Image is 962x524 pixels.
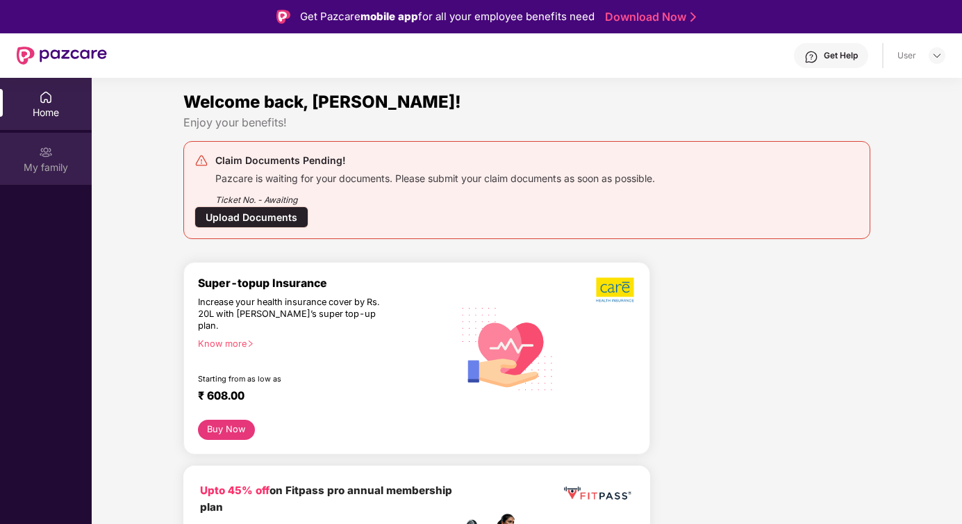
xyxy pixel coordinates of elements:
[824,50,858,61] div: Get Help
[804,50,818,64] img: svg+xml;base64,PHN2ZyBpZD0iSGVscC0zMngzMiIgeG1sbnM9Imh0dHA6Ly93d3cudzMub3JnLzIwMDAvc3ZnIiB3aWR0aD...
[300,8,595,25] div: Get Pazcare for all your employee benefits need
[194,206,308,228] div: Upload Documents
[198,338,445,347] div: Know more
[200,484,269,497] b: Upto 45% off
[276,10,290,24] img: Logo
[198,296,393,331] div: Increase your health insurance cover by Rs. 20L with [PERSON_NAME]’s super top-up plan.
[198,374,394,384] div: Starting from as low as
[897,50,916,61] div: User
[561,482,633,505] img: fppp.png
[596,277,636,303] img: b5dec4f62d2307b9de63beb79f102df3.png
[17,47,107,65] img: New Pazcare Logo
[39,145,53,159] img: svg+xml;base64,PHN2ZyB3aWR0aD0iMjAiIGhlaWdodD0iMjAiIHZpZXdCb3g9IjAgMCAyMCAyMCIgZmlsbD0ibm9uZSIgeG...
[200,484,452,514] b: on Fitpass pro annual membership plan
[194,154,208,167] img: svg+xml;base64,PHN2ZyB4bWxucz0iaHR0cDovL3d3dy53My5vcmcvMjAwMC9zdmciIHdpZHRoPSIyNCIgaGVpZ2h0PSIyNC...
[39,90,53,104] img: svg+xml;base64,PHN2ZyBpZD0iSG9tZSIgeG1sbnM9Imh0dHA6Ly93d3cudzMub3JnLzIwMDAvc3ZnIiB3aWR0aD0iMjAiIG...
[215,169,655,185] div: Pazcare is waiting for your documents. Please submit your claim documents as soon as possible.
[198,420,255,440] button: Buy Now
[198,389,439,406] div: ₹ 608.00
[215,152,655,169] div: Claim Documents Pending!
[183,115,870,130] div: Enjoy your benefits!
[215,185,655,206] div: Ticket No. - Awaiting
[198,277,453,290] div: Super-topup Insurance
[605,10,692,24] a: Download Now
[360,10,418,23] strong: mobile app
[183,92,461,112] span: Welcome back, [PERSON_NAME]!
[690,10,696,24] img: Stroke
[453,293,562,404] img: svg+xml;base64,PHN2ZyB4bWxucz0iaHR0cDovL3d3dy53My5vcmcvMjAwMC9zdmciIHhtbG5zOnhsaW5rPSJodHRwOi8vd3...
[247,340,254,347] span: right
[931,50,943,61] img: svg+xml;base64,PHN2ZyBpZD0iRHJvcGRvd24tMzJ4MzIiIHhtbG5zPSJodHRwOi8vd3d3LnczLm9yZy8yMDAwL3N2ZyIgd2...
